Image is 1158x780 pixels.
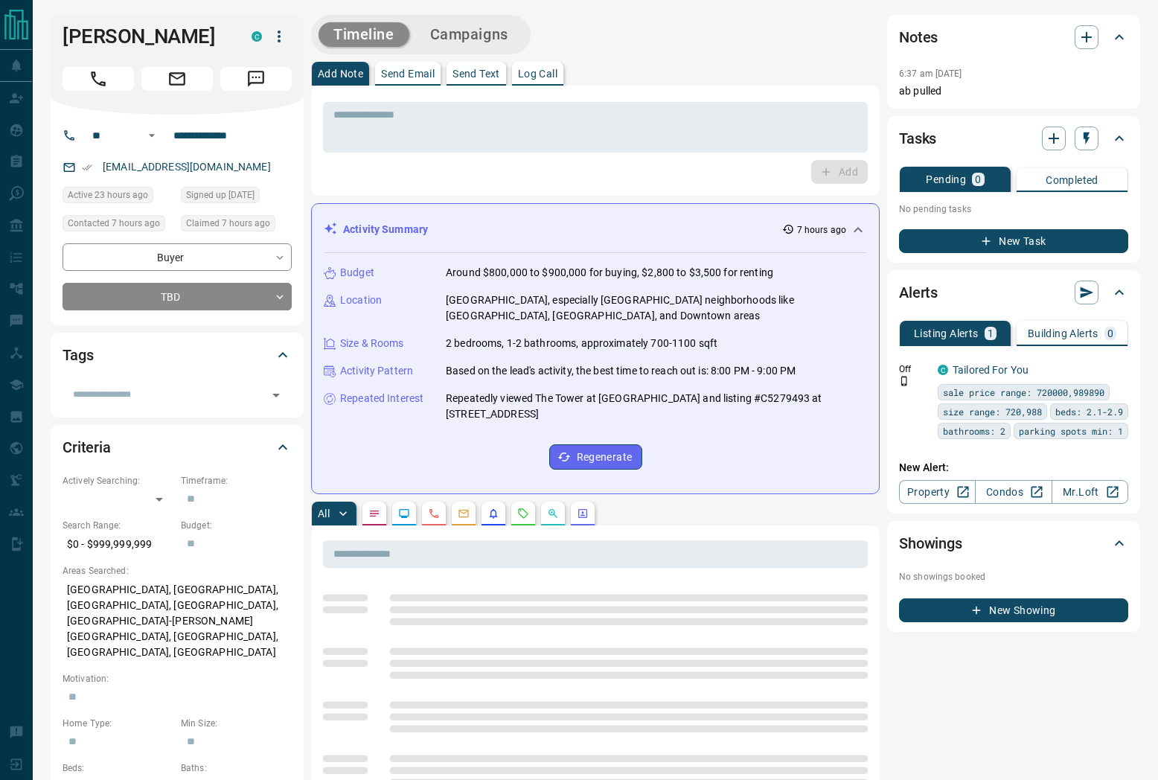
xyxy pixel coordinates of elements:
[63,672,292,685] p: Motivation:
[181,761,292,775] p: Baths:
[899,460,1128,476] p: New Alert:
[343,222,428,237] p: Activity Summary
[517,508,529,520] svg: Requests
[63,564,292,578] p: Areas Searched:
[143,127,161,144] button: Open
[899,68,962,79] p: 6:37 am [DATE]
[252,31,262,42] div: condos.ca
[181,215,292,236] div: Mon Oct 13 2025
[319,22,409,47] button: Timeline
[1019,423,1123,438] span: parking spots min: 1
[181,187,292,208] div: Thu Jun 24 2021
[899,480,976,504] a: Property
[899,598,1128,622] button: New Showing
[63,717,173,730] p: Home Type:
[953,364,1029,376] a: Tailored For You
[446,336,717,351] p: 2 bedrooms, 1-2 bathrooms, approximately 700-1100 sqft
[63,435,111,459] h2: Criteria
[318,68,363,79] p: Add Note
[1046,175,1098,185] p: Completed
[181,519,292,532] p: Budget:
[181,474,292,487] p: Timeframe:
[518,68,557,79] p: Log Call
[899,376,909,386] svg: Push Notification Only
[340,292,382,308] p: Location
[63,187,173,208] div: Sun Oct 12 2025
[899,570,1128,584] p: No showings booked
[82,162,92,173] svg: Email Verified
[452,68,500,79] p: Send Text
[899,275,1128,310] div: Alerts
[318,508,330,519] p: All
[446,292,867,324] p: [GEOGRAPHIC_DATA], especially [GEOGRAPHIC_DATA] neighborhoods like [GEOGRAPHIC_DATA], [GEOGRAPHIC...
[899,198,1128,220] p: No pending tasks
[899,525,1128,561] div: Showings
[577,508,589,520] svg: Agent Actions
[938,365,948,375] div: condos.ca
[324,216,867,243] div: Activity Summary7 hours ago
[1055,404,1123,419] span: beds: 2.1-2.9
[1107,328,1113,339] p: 0
[186,188,255,202] span: Signed up [DATE]
[63,67,134,91] span: Call
[914,328,979,339] p: Listing Alerts
[975,174,981,185] p: 0
[63,243,292,271] div: Buyer
[63,25,229,48] h1: [PERSON_NAME]
[63,519,173,532] p: Search Range:
[63,761,173,775] p: Beds:
[899,531,962,555] h2: Showings
[926,174,966,185] p: Pending
[549,444,642,470] button: Regenerate
[446,363,796,379] p: Based on the lead's activity, the best time to reach out is: 8:00 PM - 9:00 PM
[63,215,173,236] div: Mon Oct 13 2025
[381,68,435,79] p: Send Email
[68,216,160,231] span: Contacted 7 hours ago
[103,161,271,173] a: [EMAIL_ADDRESS][DOMAIN_NAME]
[797,223,846,237] p: 7 hours ago
[446,391,867,422] p: Repeatedly viewed The Tower at [GEOGRAPHIC_DATA] and listing #C5279493 at [STREET_ADDRESS]
[1028,328,1098,339] p: Building Alerts
[458,508,470,520] svg: Emails
[340,363,413,379] p: Activity Pattern
[899,362,929,376] p: Off
[340,391,423,406] p: Repeated Interest
[368,508,380,520] svg: Notes
[63,532,173,557] p: $0 - $999,999,999
[943,423,1005,438] span: bathrooms: 2
[398,508,410,520] svg: Lead Browsing Activity
[63,283,292,310] div: TBD
[943,404,1042,419] span: size range: 720,988
[220,67,292,91] span: Message
[266,385,287,406] button: Open
[63,474,173,487] p: Actively Searching:
[340,265,374,281] p: Budget
[63,578,292,665] p: [GEOGRAPHIC_DATA], [GEOGRAPHIC_DATA], [GEOGRAPHIC_DATA], [GEOGRAPHIC_DATA], [GEOGRAPHIC_DATA]-[PE...
[975,480,1052,504] a: Condos
[988,328,994,339] p: 1
[943,385,1104,400] span: sale price range: 720000,989890
[899,281,938,304] h2: Alerts
[547,508,559,520] svg: Opportunities
[63,343,93,367] h2: Tags
[186,216,270,231] span: Claimed 7 hours ago
[899,25,938,49] h2: Notes
[487,508,499,520] svg: Listing Alerts
[340,336,404,351] p: Size & Rooms
[899,229,1128,253] button: New Task
[899,121,1128,156] div: Tasks
[1052,480,1128,504] a: Mr.Loft
[63,337,292,373] div: Tags
[899,127,936,150] h2: Tasks
[141,67,213,91] span: Email
[446,265,773,281] p: Around $800,000 to $900,000 for buying, $2,800 to $3,500 for renting
[899,83,1128,99] p: ab pulled
[899,19,1128,55] div: Notes
[428,508,440,520] svg: Calls
[181,717,292,730] p: Min Size:
[68,188,148,202] span: Active 23 hours ago
[63,429,292,465] div: Criteria
[415,22,523,47] button: Campaigns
